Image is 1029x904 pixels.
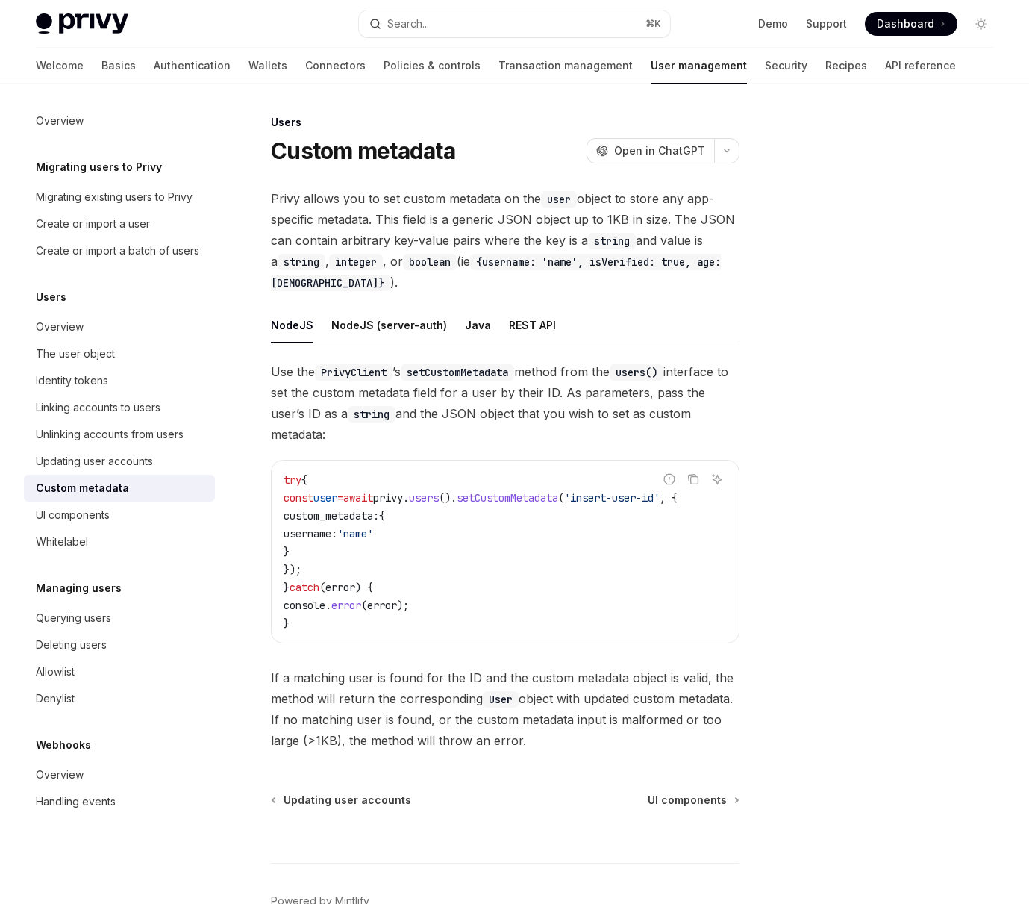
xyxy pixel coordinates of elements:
[325,599,331,612] span: .
[315,364,392,381] code: PrivyClient
[361,599,367,612] span: (
[24,184,215,211] a: Migrating existing users to Privy
[648,793,727,808] span: UI components
[36,372,108,390] div: Identity tokens
[359,10,670,37] button: Search...⌘K
[271,115,739,130] div: Users
[645,18,661,30] span: ⌘ K
[325,581,355,594] span: error
[271,254,721,291] code: {username: 'name', isVerified: true, age: [DEMOGRAPHIC_DATA]}
[758,16,788,31] a: Demo
[36,452,153,470] div: Updating user accounts
[24,211,215,237] a: Create or import a user
[587,138,714,163] button: Open in ChatGPT
[284,527,337,540] span: username:
[541,191,577,208] code: user
[36,318,84,336] div: Overview
[397,599,409,612] span: );
[648,793,738,808] a: UI components
[564,491,660,505] span: 'insert-user-id'
[24,658,215,685] a: Allowlist
[24,685,215,712] a: Denylist
[36,399,160,417] div: Linking accounts to users
[284,491,313,505] span: const
[271,361,739,445] span: Use the ’s method from the interface to set the custom metadata field for a user by their ID. As ...
[271,308,313,343] button: NodeJS
[24,529,215,555] a: Whitelabel
[498,48,633,84] a: Transaction management
[806,16,847,31] a: Support
[284,617,290,630] span: }
[651,48,747,84] a: User management
[272,793,411,808] a: Updating user accounts
[331,599,361,612] span: error
[24,788,215,815] a: Handling events
[384,48,481,84] a: Policies & controls
[24,605,215,632] a: Querying users
[24,107,215,134] a: Overview
[24,421,215,448] a: Unlinking accounts from users
[588,233,636,249] code: string
[36,766,84,784] div: Overview
[36,215,150,233] div: Create or import a user
[36,288,66,306] h5: Users
[284,509,379,523] span: custom_metadata:
[24,394,215,421] a: Linking accounts to users
[36,506,110,524] div: UI components
[36,158,162,176] h5: Migrating users to Privy
[355,581,373,594] span: ) {
[24,237,215,264] a: Create or import a batch of users
[313,491,337,505] span: user
[401,364,514,381] code: setCustomMetadata
[36,242,199,260] div: Create or import a batch of users
[271,188,739,293] span: Privy allows you to set custom metadata on the object to store any app-specific metadata. This fi...
[707,470,727,489] button: Ask AI
[885,48,956,84] a: API reference
[373,491,403,505] span: privy
[348,406,395,423] code: string
[154,48,231,84] a: Authentication
[403,491,409,505] span: .
[765,48,807,84] a: Security
[610,364,663,381] code: users()
[614,143,705,158] span: Open in ChatGPT
[284,563,301,576] span: });
[331,308,447,343] button: NodeJS (server-auth)
[24,632,215,658] a: Deleting users
[367,599,397,612] span: error
[329,254,383,270] code: integer
[337,527,373,540] span: 'name'
[558,491,564,505] span: (
[284,581,290,594] span: }
[36,13,128,34] img: light logo
[36,112,84,130] div: Overview
[271,137,455,164] h1: Custom metadata
[271,667,739,751] span: If a matching user is found for the ID and the custom metadata object is valid, the method will r...
[36,188,193,206] div: Migrating existing users to Privy
[24,502,215,529] a: UI components
[36,663,75,681] div: Allowlist
[660,491,678,505] span: , {
[660,470,679,489] button: Report incorrect code
[36,425,184,443] div: Unlinking accounts from users
[403,254,457,270] code: boolean
[509,308,556,343] button: REST API
[387,15,429,33] div: Search...
[101,48,136,84] a: Basics
[379,509,385,523] span: {
[284,473,301,487] span: try
[684,470,703,489] button: Copy the contents from the code block
[24,448,215,475] a: Updating user accounts
[290,581,319,594] span: catch
[24,340,215,367] a: The user object
[301,473,307,487] span: {
[337,491,343,505] span: =
[465,308,491,343] button: Java
[284,793,411,808] span: Updating user accounts
[457,491,558,505] span: setCustomMetadata
[284,599,325,612] span: console
[825,48,867,84] a: Recipes
[319,581,325,594] span: (
[24,314,215,340] a: Overview
[24,475,215,502] a: Custom metadata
